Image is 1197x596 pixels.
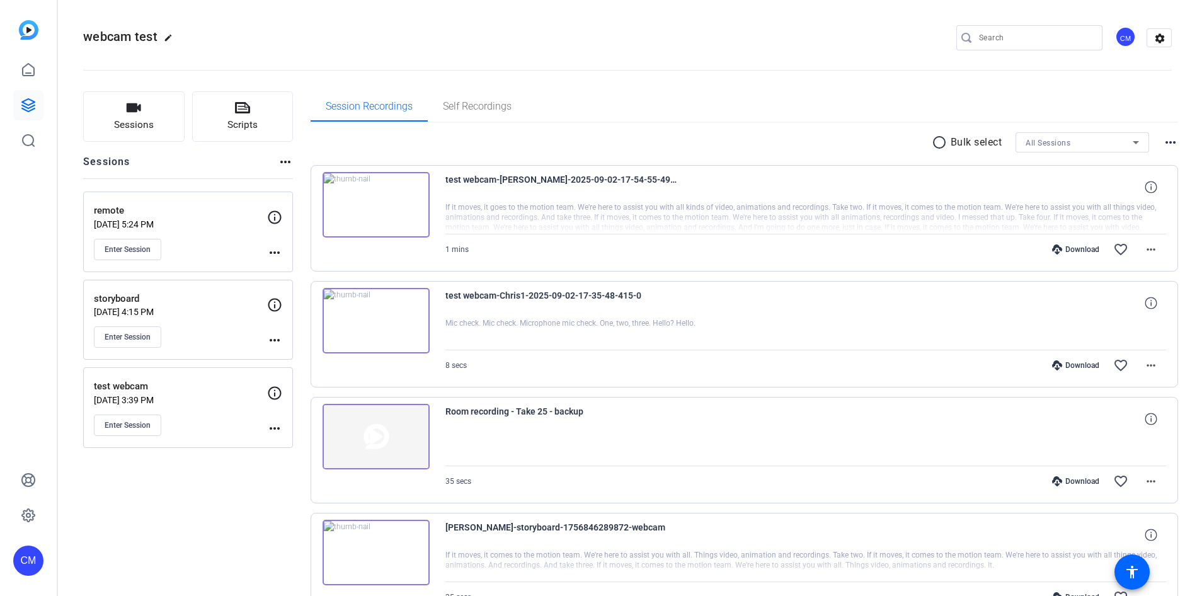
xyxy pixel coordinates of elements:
[326,101,413,112] span: Session Recordings
[83,154,130,178] h2: Sessions
[94,379,267,394] p: test webcam
[94,326,161,348] button: Enter Session
[94,219,267,229] p: [DATE] 5:24 PM
[227,118,258,132] span: Scripts
[1143,242,1159,257] mat-icon: more_horiz
[979,30,1092,45] input: Search
[105,420,151,430] span: Enter Session
[192,91,294,142] button: Scripts
[94,395,267,405] p: [DATE] 3:39 PM
[13,546,43,576] div: CM
[1115,26,1136,47] div: CM
[83,91,185,142] button: Sessions
[164,33,179,49] mat-icon: edit
[1147,29,1172,48] mat-icon: settings
[105,332,151,342] span: Enter Session
[1113,242,1128,257] mat-icon: favorite_border
[114,118,154,132] span: Sessions
[1125,564,1140,580] mat-icon: accessibility
[267,333,282,348] mat-icon: more_horiz
[105,244,151,255] span: Enter Session
[323,172,430,238] img: thumb-nail
[1026,139,1070,147] span: All Sessions
[278,154,293,169] mat-icon: more_horiz
[1163,135,1178,150] mat-icon: more_horiz
[445,172,679,202] span: test webcam-[PERSON_NAME]-2025-09-02-17-54-55-497-0
[267,245,282,260] mat-icon: more_horiz
[445,361,467,370] span: 8 secs
[1046,244,1106,255] div: Download
[445,404,679,434] span: Room recording - Take 25 - backup
[1113,474,1128,489] mat-icon: favorite_border
[445,520,679,550] span: [PERSON_NAME]-storyboard-1756846289872-webcam
[445,288,679,318] span: test webcam-Chris1-2025-09-02-17-35-48-415-0
[445,477,471,486] span: 35 secs
[94,239,161,260] button: Enter Session
[323,520,430,585] img: thumb-nail
[94,415,161,436] button: Enter Session
[1115,26,1137,49] ngx-avatar: Chris Mendez
[1143,358,1159,373] mat-icon: more_horiz
[19,20,38,40] img: blue-gradient.svg
[951,135,1002,150] p: Bulk select
[323,288,430,353] img: thumb-nail
[83,29,157,44] span: webcam test
[94,292,267,306] p: storyboard
[443,101,512,112] span: Self Recordings
[932,135,951,150] mat-icon: radio_button_unchecked
[267,421,282,436] mat-icon: more_horiz
[1046,476,1106,486] div: Download
[94,307,267,317] p: [DATE] 4:15 PM
[1046,360,1106,370] div: Download
[94,203,267,218] p: remote
[445,245,469,254] span: 1 mins
[1113,358,1128,373] mat-icon: favorite_border
[1143,474,1159,489] mat-icon: more_horiz
[323,404,430,469] img: thumb-nail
